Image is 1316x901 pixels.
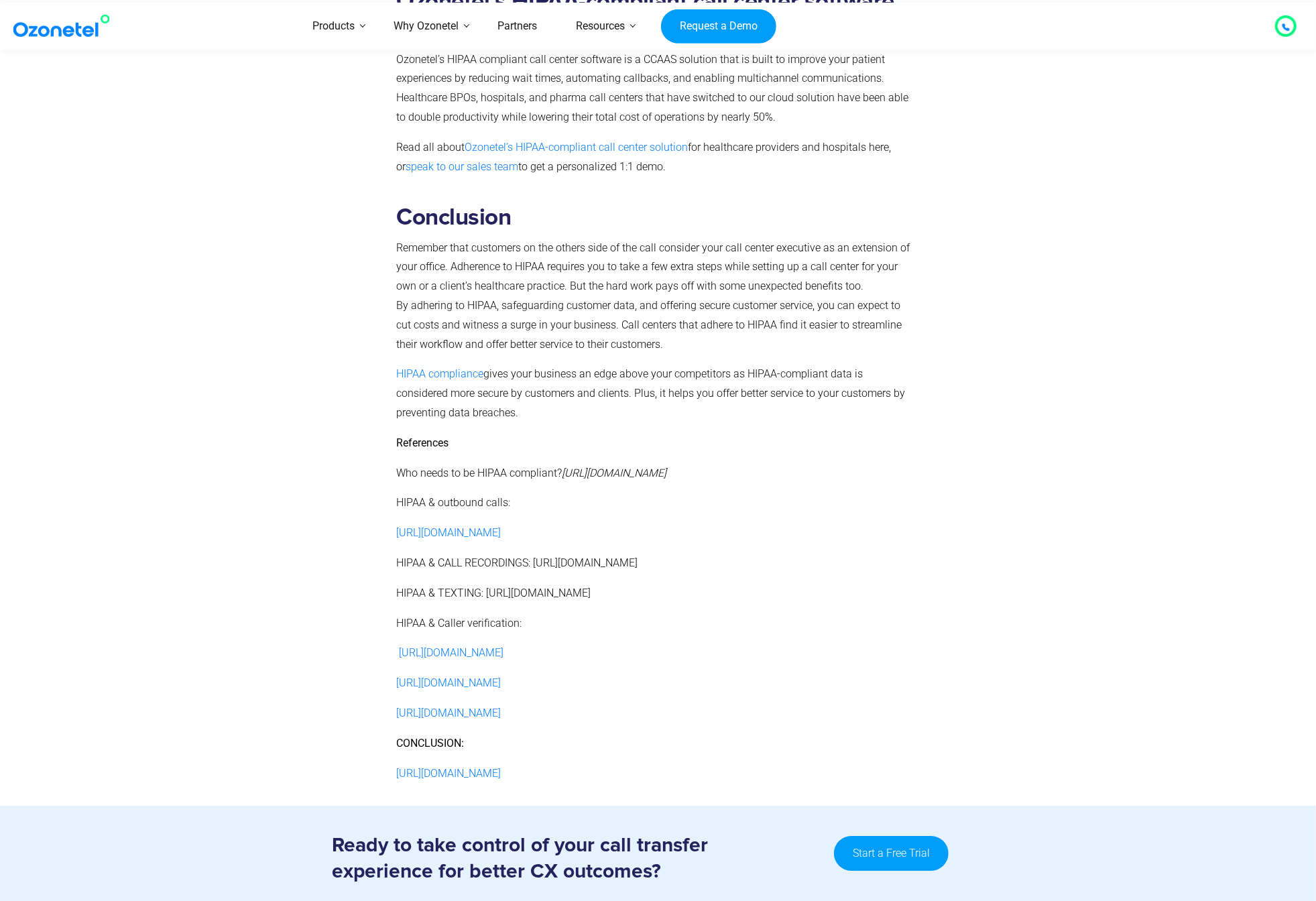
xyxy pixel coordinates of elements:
a: Resources [556,3,644,50]
strong: Conclusion [397,206,512,229]
p: HIPAA & CALL RECORDINGS: [URL][DOMAIN_NAME] [397,554,914,573]
a: Request a Demo [661,9,776,44]
a: [URL][DOMAIN_NAME] [400,646,504,659]
a: Partners [478,3,556,50]
p: HIPAA & TEXTING: [URL][DOMAIN_NAME] [397,584,914,603]
a: Start a Free Trial [834,836,948,871]
a: [URL][DOMAIN_NAME] [397,676,501,689]
b: CONCLUSION: [397,737,465,749]
p: HIPAA & Caller verification: [397,614,914,634]
a: Ozonetel’s HIPAA-compliant call center solution [465,141,689,154]
p: Read all about for healthcare providers and hospitals here, or to get a personalized 1:1 demo. [397,138,914,177]
p: HIPAA & outbound calls: [397,493,914,513]
p: Ozonetel’s HIPAA compliant call center software is a CCAAS solution that is built to improve your... [397,50,914,127]
a: [URL][DOMAIN_NAME] [397,526,501,539]
i: [URL][DOMAIN_NAME] [562,467,667,479]
a: [URL][DOMAIN_NAME] [397,707,501,719]
h3: Ready to take control of your call transfer experience for better CX outcomes? [332,833,821,885]
a: Why Ozonetel [374,3,478,50]
b: References [397,436,449,449]
p: Who needs to be HIPAA compliant? [397,464,914,483]
p: gives your business an edge above your competitors as HIPAA-compliant data is considered more sec... [397,365,914,422]
p: Remember that customers on the others side of the call consider your call center executive as an ... [397,239,914,355]
a: Products [293,3,374,50]
a: HIPAA compliance [397,367,484,380]
a: [URL][DOMAIN_NAME] [397,767,501,780]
